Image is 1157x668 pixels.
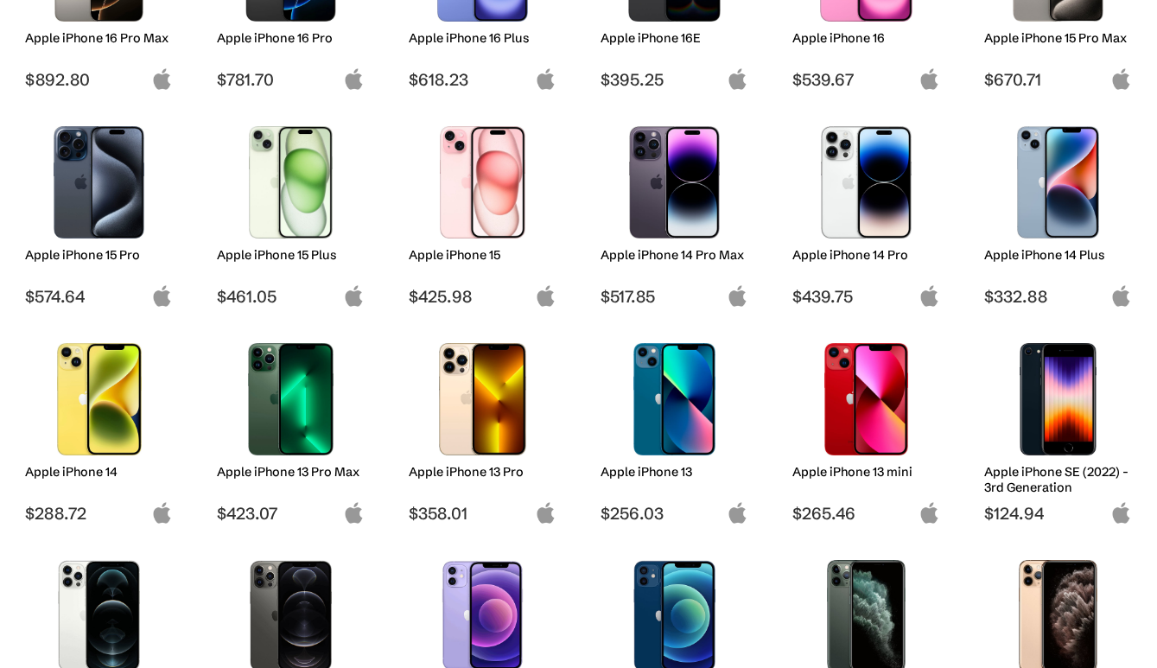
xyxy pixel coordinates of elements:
[25,464,173,480] h2: Apple iPhone 14
[984,503,1132,524] span: $124.94
[792,503,940,524] span: $265.46
[217,503,365,524] span: $423.07
[422,126,544,239] img: iPhone 15
[601,247,748,263] h2: Apple iPhone 14 Pro Max
[727,68,748,90] img: apple-logo
[601,464,748,480] h2: Apple iPhone 13
[25,30,173,46] h2: Apple iPhone 16 Pro Max
[601,69,748,90] span: $395.25
[151,502,173,524] img: apple-logo
[984,286,1132,307] span: $332.88
[25,503,173,524] span: $288.72
[984,247,1132,263] h2: Apple iPhone 14 Plus
[25,286,173,307] span: $574.64
[997,126,1119,239] img: iPhone 14 Plus
[230,126,352,239] img: iPhone 15 Plus
[1110,68,1132,90] img: apple-logo
[217,30,365,46] h2: Apple iPhone 16 Pro
[409,286,556,307] span: $425.98
[217,247,365,263] h2: Apple iPhone 15 Plus
[535,285,556,307] img: apple-logo
[976,118,1141,307] a: iPhone 14 Plus Apple iPhone 14 Plus $332.88 apple-logo
[984,69,1132,90] span: $670.71
[727,502,748,524] img: apple-logo
[785,334,949,524] a: iPhone 13 mini Apple iPhone 13 mini $265.46 apple-logo
[1110,285,1132,307] img: apple-logo
[984,464,1132,495] h2: Apple iPhone SE (2022) - 3rd Generation
[38,343,160,455] img: iPhone 14
[601,286,748,307] span: $517.85
[409,503,556,524] span: $358.01
[997,343,1119,455] img: iPhone SE 3rd Gen
[217,464,365,480] h2: Apple iPhone 13 Pro Max
[17,334,181,524] a: iPhone 14 Apple iPhone 14 $288.72 apple-logo
[919,68,940,90] img: apple-logo
[409,464,556,480] h2: Apple iPhone 13 Pro
[792,286,940,307] span: $439.75
[805,343,927,455] img: iPhone 13 mini
[409,247,556,263] h2: Apple iPhone 15
[613,126,735,239] img: iPhone 14 Pro Max
[792,69,940,90] span: $539.67
[601,503,748,524] span: $256.03
[535,68,556,90] img: apple-logo
[38,126,160,239] img: iPhone 15 Pro
[343,68,365,90] img: apple-logo
[792,30,940,46] h2: Apple iPhone 16
[593,118,757,307] a: iPhone 14 Pro Max Apple iPhone 14 Pro Max $517.85 apple-logo
[209,334,373,524] a: iPhone 13 Pro Max Apple iPhone 13 Pro Max $423.07 apple-logo
[1110,502,1132,524] img: apple-logo
[919,285,940,307] img: apple-logo
[613,343,735,455] img: iPhone 13
[409,69,556,90] span: $618.23
[17,118,181,307] a: iPhone 15 Pro Apple iPhone 15 Pro $574.64 apple-logo
[409,30,556,46] h2: Apple iPhone 16 Plus
[535,502,556,524] img: apple-logo
[217,69,365,90] span: $781.70
[25,247,173,263] h2: Apple iPhone 15 Pro
[217,286,365,307] span: $461.05
[401,118,565,307] a: iPhone 15 Apple iPhone 15 $425.98 apple-logo
[984,30,1132,46] h2: Apple iPhone 15 Pro Max
[976,334,1141,524] a: iPhone SE 3rd Gen Apple iPhone SE (2022) - 3rd Generation $124.94 apple-logo
[785,118,949,307] a: iPhone 14 Pro Apple iPhone 14 Pro $439.75 apple-logo
[209,118,373,307] a: iPhone 15 Plus Apple iPhone 15 Plus $461.05 apple-logo
[343,285,365,307] img: apple-logo
[792,464,940,480] h2: Apple iPhone 13 mini
[151,285,173,307] img: apple-logo
[25,69,173,90] span: $892.80
[343,502,365,524] img: apple-logo
[601,30,748,46] h2: Apple iPhone 16E
[792,247,940,263] h2: Apple iPhone 14 Pro
[230,343,352,455] img: iPhone 13 Pro Max
[805,126,927,239] img: iPhone 14 Pro
[401,334,565,524] a: iPhone 13 Pro Apple iPhone 13 Pro $358.01 apple-logo
[422,343,544,455] img: iPhone 13 Pro
[919,502,940,524] img: apple-logo
[593,334,757,524] a: iPhone 13 Apple iPhone 13 $256.03 apple-logo
[151,68,173,90] img: apple-logo
[727,285,748,307] img: apple-logo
